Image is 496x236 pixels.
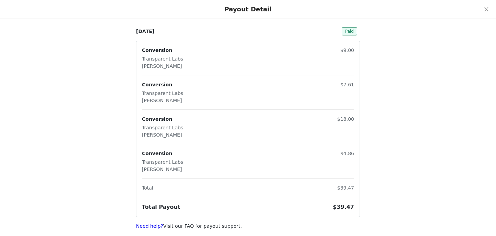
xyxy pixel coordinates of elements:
[337,116,354,122] span: $18.00
[142,131,183,139] p: [PERSON_NAME]
[142,90,183,97] p: Transparent Labs
[142,81,183,88] p: Conversion
[484,7,489,12] i: icon: close
[340,151,354,156] span: $4.86
[142,97,183,104] p: [PERSON_NAME]
[337,185,354,191] span: $39.47
[136,223,360,230] p: Visit our FAQ for payout support.
[142,47,183,54] p: Conversion
[340,47,354,53] span: $9.00
[142,166,183,173] p: [PERSON_NAME]
[225,6,271,13] div: Payout Detail
[342,27,357,35] span: Paid
[136,28,154,35] p: [DATE]
[142,55,183,63] p: Transparent Labs
[142,124,183,131] p: Transparent Labs
[142,159,183,166] p: Transparent Labs
[136,223,163,229] a: Need help?
[142,203,180,211] h3: Total Payout
[142,184,153,192] p: Total
[142,150,183,157] p: Conversion
[142,116,183,123] p: Conversion
[333,204,354,210] span: $39.47
[142,63,183,70] p: [PERSON_NAME]
[340,82,354,87] span: $7.61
